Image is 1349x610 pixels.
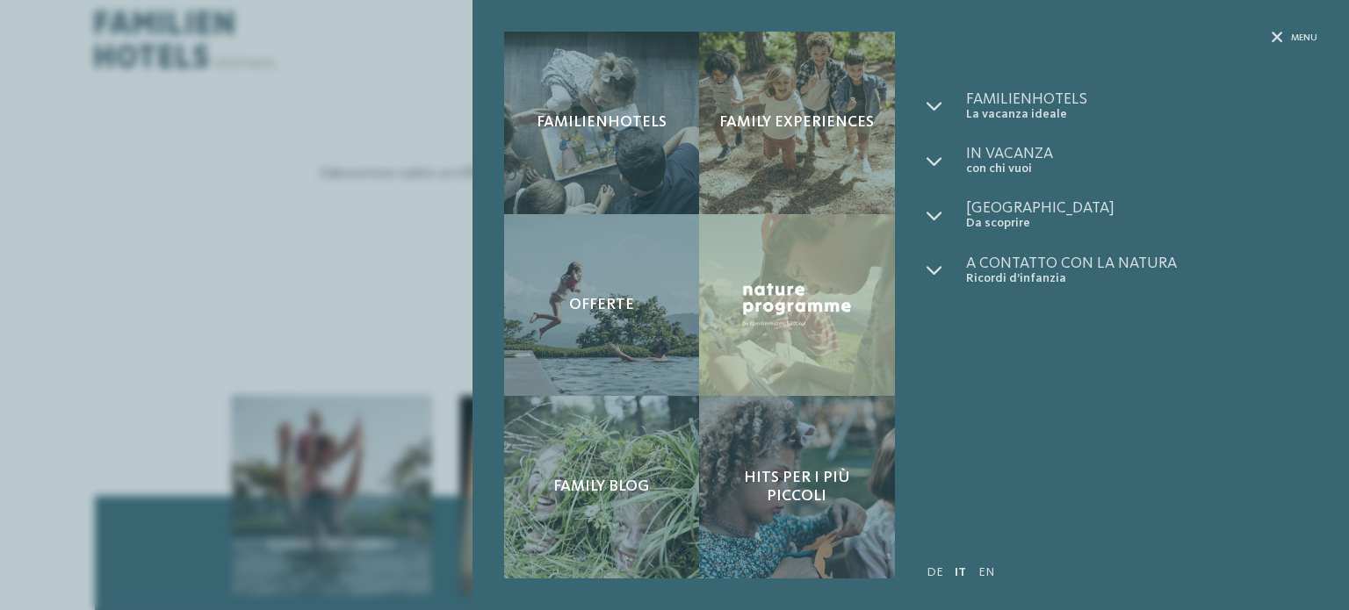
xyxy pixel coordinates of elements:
span: Offerte [569,296,634,315]
a: EN [978,566,994,578]
span: Menu [1291,32,1317,45]
span: Ricordi d’infanzia [966,271,1317,286]
a: Richiesta Family Blog [504,396,700,578]
span: In vacanza [966,146,1317,161]
a: Richiesta Familienhotels [504,32,700,214]
span: Da scoprire [966,216,1317,231]
a: DE [927,566,943,578]
a: IT [955,566,966,578]
span: con chi vuoi [966,161,1317,176]
a: [GEOGRAPHIC_DATA] Da scoprire [966,200,1317,231]
span: Family experiences [719,113,874,133]
span: Familienhotels [966,91,1317,107]
span: A contatto con la natura [966,255,1317,271]
a: Richiesta Offerte [504,214,700,397]
a: Richiesta Hits per i più piccoli [699,396,895,578]
span: Family Blog [553,477,649,497]
span: Familienhotels [537,113,667,133]
span: La vacanza ideale [966,107,1317,122]
a: A contatto con la natura Ricordi d’infanzia [966,255,1317,286]
a: Richiesta Nature Programme [699,214,895,397]
span: Hits per i più piccoli [715,469,879,506]
a: In vacanza con chi vuoi [966,146,1317,176]
span: [GEOGRAPHIC_DATA] [966,200,1317,216]
a: Richiesta Family experiences [699,32,895,214]
img: Nature Programme [739,279,855,332]
a: Familienhotels La vacanza ideale [966,91,1317,122]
